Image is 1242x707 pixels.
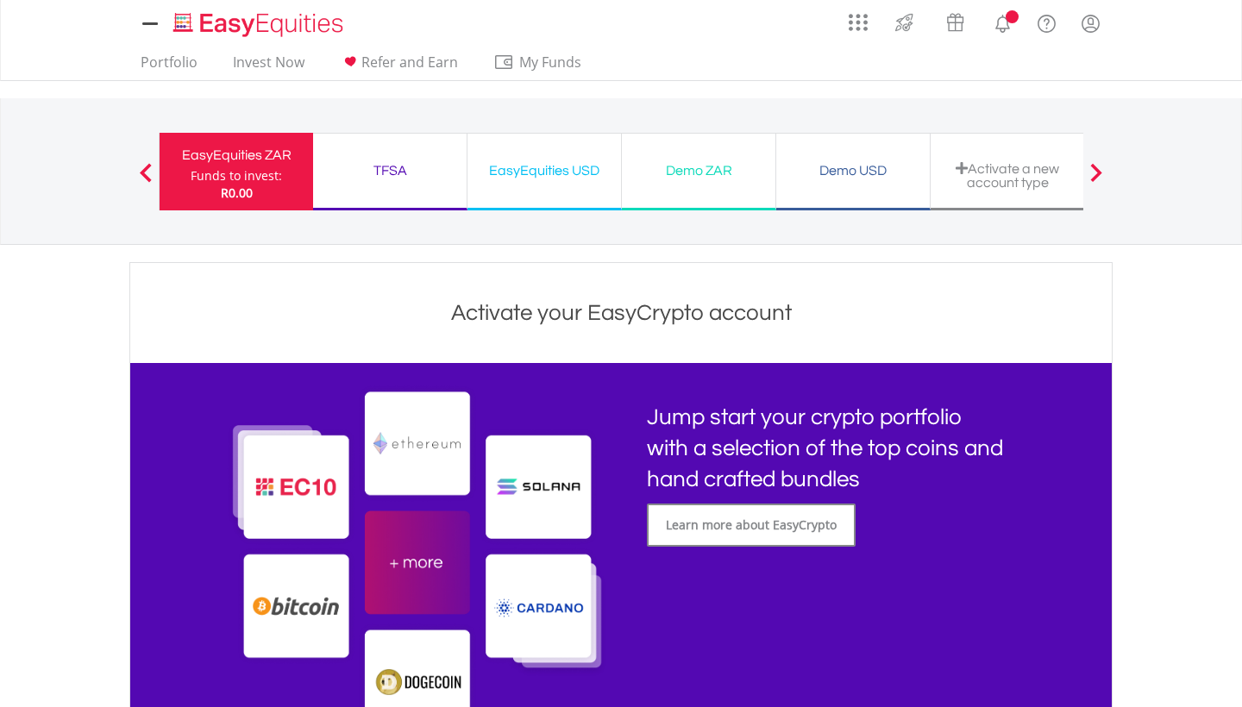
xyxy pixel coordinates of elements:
div: Demo ZAR [632,159,765,183]
img: vouchers-v2.svg [941,9,969,36]
div: EasyEquities ZAR [170,143,303,167]
h1: Jump start your crypto portfolio with a selection of the top coins and hand crafted bundles [647,402,1004,495]
a: My Profile [1069,4,1113,42]
h1: Activate your EasyCrypto account [135,297,1107,328]
span: Refer and Earn [361,53,458,72]
div: Activate a new account type [941,161,1074,190]
span: My Funds [493,51,606,73]
a: Learn more about EasyCrypto [647,504,856,547]
a: Vouchers [930,4,981,36]
a: Invest Now [226,53,311,80]
a: Refer and Earn [333,53,465,80]
div: EasyEquities USD [478,159,611,183]
div: Funds to invest: [191,167,282,185]
span: R0.00 [221,185,253,201]
img: EasyEquities_Logo.png [170,10,350,39]
a: Portfolio [134,53,204,80]
a: AppsGrid [837,4,879,32]
div: TFSA [323,159,456,183]
img: thrive-v2.svg [890,9,919,36]
img: grid-menu-icon.svg [849,13,868,32]
a: Home page [166,4,350,39]
a: Notifications [981,4,1025,39]
a: FAQ's and Support [1025,4,1069,39]
div: Demo USD [787,159,919,183]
